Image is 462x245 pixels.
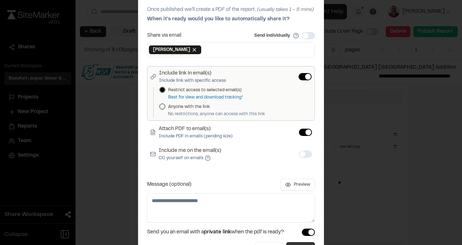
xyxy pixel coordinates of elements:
[159,69,226,84] label: Include link in email(s)
[159,77,226,84] p: Include link with specific access
[147,17,289,21] span: When it's ready would you like to automatically share it?
[280,179,315,190] button: Preview
[168,104,265,110] label: Anyone with the link
[159,155,221,161] p: CC yourself on emails
[159,147,221,161] label: Include me on the email(s)
[168,111,265,117] p: No restrictions, anyone can access with this link
[147,228,284,236] span: Send you an email with a when the pdf is ready?
[159,125,232,140] label: Attach PDF to email(s)
[153,47,190,53] span: [PERSON_NAME]
[254,32,290,39] label: Send individually
[159,133,232,140] p: Include PDF in emails (pending size)
[147,6,315,14] p: Once published we'll create a PDF of the report.
[147,33,181,38] label: Share via email
[168,87,243,93] label: Restrict access to selected email(s)
[204,230,231,234] span: private link
[147,182,191,187] label: Message (optional)
[168,94,243,101] p: Best for view and download tracking*
[205,155,211,161] button: Include me on the email(s)CC yourself on emails
[257,8,313,12] span: (usually takes 1 - 5 mins)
